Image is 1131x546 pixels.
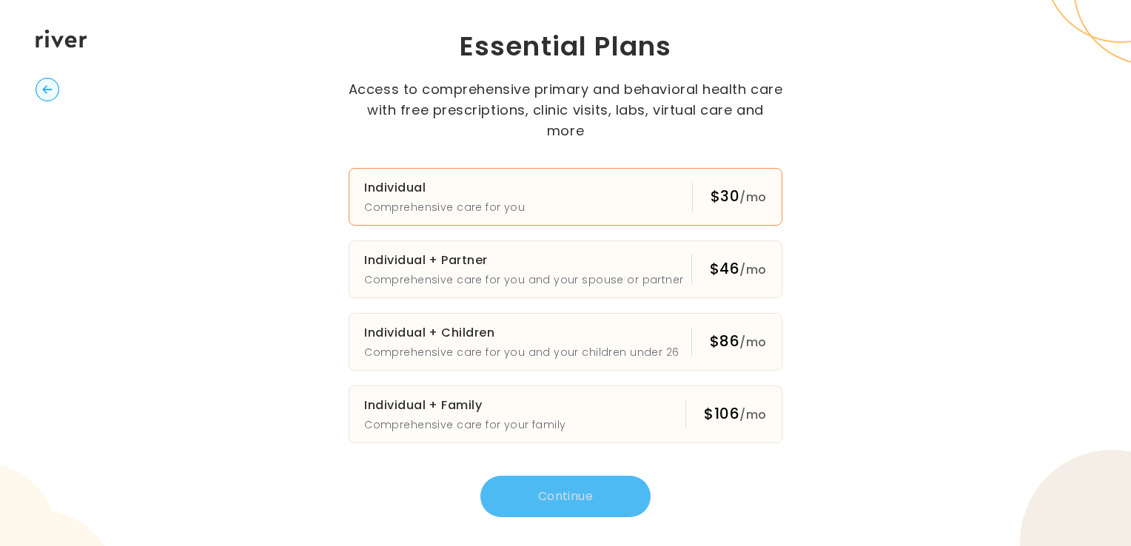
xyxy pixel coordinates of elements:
h3: Individual + Family [364,395,565,416]
button: Individual + ChildrenComprehensive care for you and your children under 26$86/mo [349,313,782,371]
h3: Individual [364,178,525,198]
p: Access to comprehensive primary and behavioral health care with free prescriptions, clinic visits... [347,79,784,141]
p: Comprehensive care for you and your spouse or partner [364,271,683,289]
button: Individual + PartnerComprehensive care for you and your spouse or partner$46/mo [349,240,782,298]
div: $46 [710,258,767,280]
div: $30 [711,186,767,208]
div: $86 [710,331,767,353]
div: $106 [704,403,766,425]
button: IndividualComprehensive care for you$30/mo [349,168,782,226]
p: Comprehensive care for your family [364,416,565,434]
span: /mo [739,261,766,278]
h1: Essential Plans [295,29,836,64]
p: Comprehensive care for you [364,198,525,216]
h3: Individual + Children [364,323,679,343]
span: /mo [739,406,766,423]
span: /mo [739,189,766,206]
h3: Individual + Partner [364,250,683,271]
button: Individual + FamilyComprehensive care for your family$106/mo [349,385,782,443]
p: Comprehensive care for you and your children under 26 [364,343,679,361]
span: /mo [739,334,766,351]
button: Continue [480,476,651,517]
